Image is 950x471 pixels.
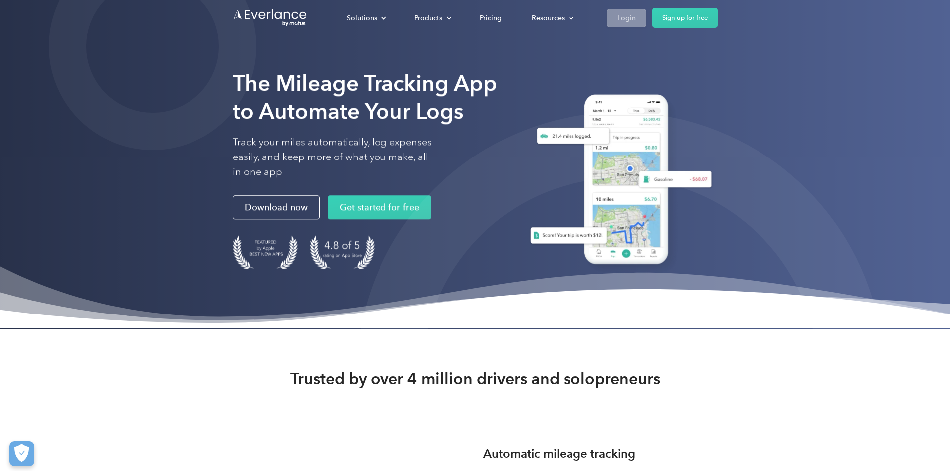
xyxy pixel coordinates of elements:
button: Cookies Settings [9,441,34,466]
div: Products [414,12,442,24]
div: Login [617,12,636,24]
div: Resources [522,9,582,27]
a: Login [607,9,646,27]
img: Everlance, mileage tracker app, expense tracking app [518,87,718,276]
a: Download now [233,195,320,219]
div: Solutions [347,12,377,24]
a: Pricing [470,9,512,27]
div: Solutions [337,9,394,27]
strong: The Mileage Tracking App to Automate Your Logs [233,70,497,124]
a: Go to homepage [233,8,308,27]
a: Get started for free [328,195,431,219]
a: Sign up for free [652,8,718,28]
div: Resources [532,12,565,24]
div: Products [404,9,460,27]
img: Badge for Featured by Apple Best New Apps [233,235,298,269]
img: 4.9 out of 5 stars on the app store [310,235,375,269]
p: Track your miles automatically, log expenses easily, and keep more of what you make, all in one app [233,135,432,179]
div: Pricing [480,12,502,24]
h3: Automatic mileage tracking [483,445,635,463]
strong: Trusted by over 4 million drivers and solopreneurs [290,369,660,389]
